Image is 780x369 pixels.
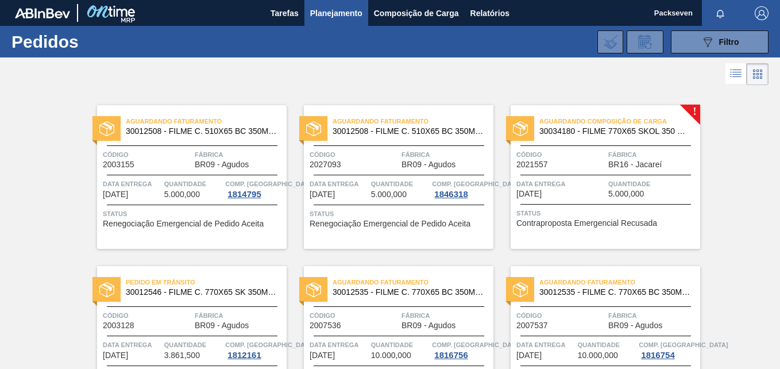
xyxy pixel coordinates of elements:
span: Quantidade [578,339,636,351]
h1: Pedidos [11,35,172,48]
img: status [306,121,321,136]
span: 06/10/2025 [103,351,128,360]
span: 2003155 [103,160,134,169]
span: 5.000,000 [371,190,407,199]
span: 30034180 - FILME 770X65 SKOL 350 MP C12 [539,127,691,136]
span: 07/10/2025 [516,351,542,360]
span: Quantidade [371,178,430,190]
a: Comp. [GEOGRAPHIC_DATA]1816754 [639,339,697,360]
span: Fábrica [608,310,697,321]
span: Data Entrega [103,178,161,190]
a: Comp. [GEOGRAPHIC_DATA]1814795 [225,178,284,199]
span: BR16 - Jacareí [608,160,662,169]
span: 2021557 [516,160,548,169]
img: status [306,282,321,297]
div: Visão em Lista [725,63,747,85]
div: Visão em Cards [747,63,769,85]
span: Quantidade [371,339,430,351]
span: Fábrica [195,310,284,321]
span: Fábrica [401,149,491,160]
span: Quantidade [164,178,223,190]
span: 2007536 [310,321,341,330]
span: 30012535 - FILME C. 770X65 BC 350ML C12 429 [539,288,691,297]
span: BR09 - Agudos [401,160,455,169]
span: Aguardando Faturamento [333,276,493,288]
span: 10.000,000 [578,351,618,360]
a: !statusAguardando Composição de Carga30034180 - FILME 770X65 SKOL 350 MP C12Código2021557FábricaB... [493,105,700,249]
span: BR09 - Agudos [195,160,249,169]
span: 30012535 - FILME C. 770X65 BC 350ML C12 429 [333,288,484,297]
span: Fábrica [608,149,697,160]
span: Filtro [719,37,739,47]
span: Código [516,149,605,160]
span: Código [516,310,605,321]
span: BR09 - Agudos [608,321,662,330]
img: Logout [755,6,769,20]
span: Comp. Carga [432,178,521,190]
span: Data Entrega [103,339,161,351]
span: 30012508 - FILME C. 510X65 BC 350ML MP C18 429 [333,127,484,136]
span: 23/09/2025 [103,190,128,199]
span: Data Entrega [310,178,368,190]
span: 07/10/2025 [310,351,335,360]
a: Comp. [GEOGRAPHIC_DATA]1816756 [432,339,491,360]
span: Aguardando Faturamento [539,276,700,288]
span: Fábrica [401,310,491,321]
span: BR09 - Agudos [401,321,455,330]
a: statusAguardando Faturamento30012508 - FILME C. 510X65 BC 350ML MP C18 429Código2003155FábricaBR0... [80,105,287,249]
span: Código [310,310,399,321]
div: 1814795 [225,190,263,199]
span: Comp. Carga [639,339,728,351]
span: Fábrica [195,149,284,160]
img: status [99,121,114,136]
span: Renegociação Emergencial de Pedido Aceita [310,220,470,228]
span: Aguardando Faturamento [126,116,287,127]
span: Status [516,207,697,219]
span: Status [310,208,491,220]
a: statusAguardando Faturamento30012508 - FILME C. 510X65 BC 350ML MP C18 429Código2027093FábricaBR0... [287,105,493,249]
img: status [99,282,114,297]
span: 5.000,000 [164,190,200,199]
div: Solicitação de Revisão de Pedidos [627,30,663,53]
span: Composição de Carga [374,6,459,20]
span: Quantidade [164,339,223,351]
span: BR09 - Agudos [195,321,249,330]
span: Comp. Carga [225,178,314,190]
a: Comp. [GEOGRAPHIC_DATA]1812161 [225,339,284,360]
span: Data Entrega [516,339,575,351]
div: 1846318 [432,190,470,199]
span: 5.000,000 [608,190,644,198]
div: Importar Negociações dos Pedidos [597,30,623,53]
div: 1816756 [432,351,470,360]
div: 1816754 [639,351,677,360]
span: 30012546 - FILME C. 770X65 SK 350ML C12 429 [126,288,277,297]
span: 01/10/2025 [310,190,335,199]
span: 01/10/2025 [516,190,542,198]
span: Código [103,149,192,160]
a: Comp. [GEOGRAPHIC_DATA]1846318 [432,178,491,199]
span: 2003128 [103,321,134,330]
span: Renegociação Emergencial de Pedido Aceita [103,220,264,228]
span: Aguardando Faturamento [333,116,493,127]
span: Comp. Carga [225,339,314,351]
span: Código [103,310,192,321]
span: Tarefas [271,6,299,20]
span: 2007537 [516,321,548,330]
span: Pedido em Trânsito [126,276,287,288]
img: status [513,282,528,297]
img: TNhmsLtSVTkK8tSr43FrP2fwEKptu5GPRR3wAAAABJRU5ErkJggg== [15,8,70,18]
span: Status [103,208,284,220]
button: Notificações [702,5,739,21]
span: 10.000,000 [371,351,411,360]
span: Data Entrega [516,178,605,190]
span: 2027093 [310,160,341,169]
span: Data Entrega [310,339,368,351]
span: Contraproposta Emergencial Recusada [516,219,657,228]
span: Aguardando Composição de Carga [539,116,700,127]
img: status [513,121,528,136]
span: Código [310,149,399,160]
span: Planejamento [310,6,362,20]
span: Quantidade [608,178,697,190]
span: Relatórios [470,6,509,20]
span: 3.861,500 [164,351,200,360]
